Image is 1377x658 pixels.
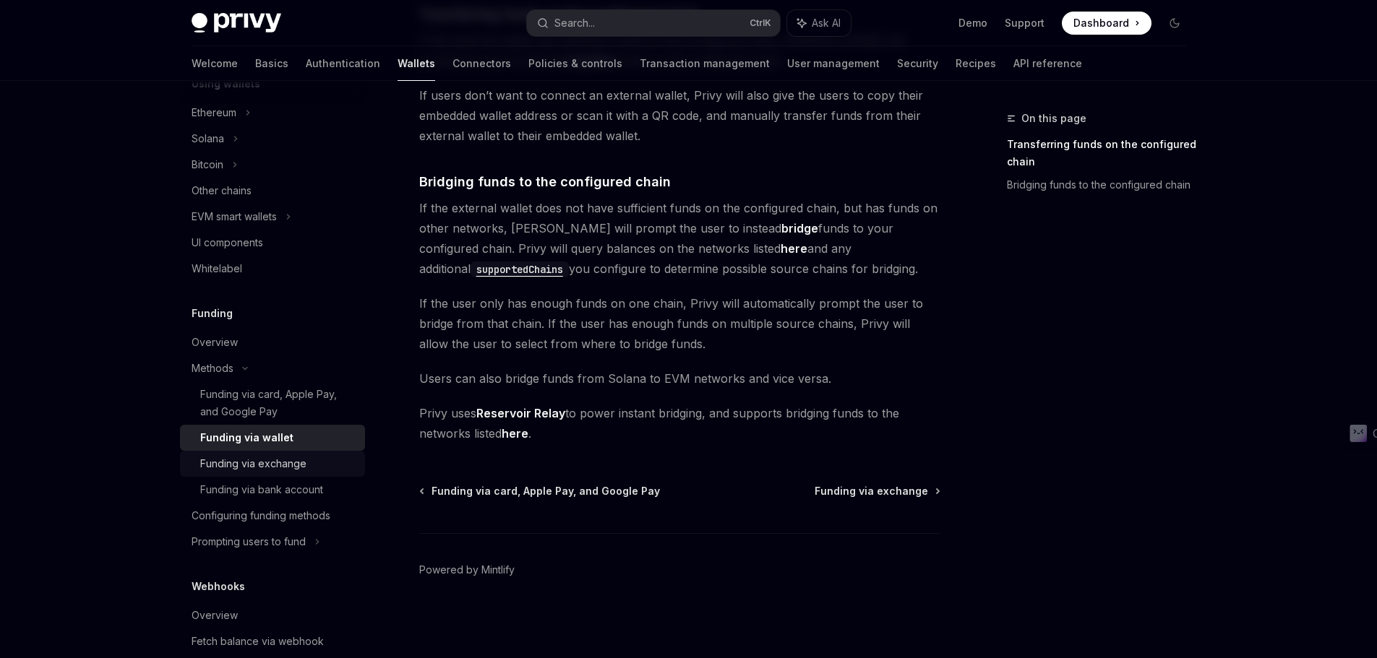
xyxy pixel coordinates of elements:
div: Other chains [192,182,252,199]
a: Transferring funds on the configured chain [1007,133,1198,173]
div: Fetch balance via webhook [192,633,324,650]
a: UI components [180,230,365,256]
a: Whitelabel [180,256,365,282]
span: Privy uses to power instant bridging, and supports bridging funds to the networks listed . [419,403,940,443]
div: Funding via bank account [200,481,323,498]
span: If users don’t want to connect an external wallet, Privy will also give the users to copy their e... [419,85,940,146]
span: Users can also bridge funds from Solana to EVM networks and vice versa. [419,368,940,389]
span: If the user only has enough funds on one chain, Privy will automatically prompt the user to bridg... [419,293,940,354]
div: Methods [192,360,233,377]
a: Security [897,46,938,81]
a: Powered by Mintlify [419,563,515,577]
span: Bridging funds to the configured chain [419,172,671,191]
h5: Funding [192,305,233,322]
span: If the external wallet does not have sufficient funds on the configured chain, but has funds on o... [419,198,940,279]
code: supportedChains [471,261,569,277]
a: User management [787,46,880,81]
div: Overview [192,607,238,624]
span: Ask AI [812,16,841,30]
button: Toggle dark mode [1163,12,1186,35]
div: Bitcoin [192,156,223,173]
a: Welcome [192,46,238,81]
div: Funding via card, Apple Pay, and Google Pay [200,386,356,420]
a: Basics [255,46,288,81]
a: here [781,241,807,256]
a: Dashboard [1062,12,1151,35]
a: Authentication [306,46,380,81]
a: supportedChains [471,261,569,276]
div: Search... [554,14,595,32]
a: Funding via wallet [180,425,365,451]
a: Configuring funding methods [180,503,365,529]
a: here [502,426,528,441]
a: Support [1005,16,1044,30]
a: Funding via exchange [180,451,365,477]
a: Fetch balance via webhook [180,628,365,654]
span: On this page [1021,110,1086,127]
div: Funding via exchange [200,455,306,472]
a: Overview [180,329,365,355]
div: Overview [192,334,238,351]
div: Whitelabel [192,260,242,277]
a: Bridging funds to the configured chain [1007,173,1198,196]
div: Configuring funding methods [192,507,330,524]
a: Recipes [956,46,996,81]
h5: Webhooks [192,578,245,595]
span: Funding via card, Apple Pay, and Google Pay [432,484,660,498]
a: Funding via card, Apple Pay, and Google Pay [421,484,660,498]
span: Dashboard [1073,16,1129,30]
a: Funding via exchange [815,484,939,498]
div: Funding via wallet [200,429,293,446]
a: Transaction management [640,46,770,81]
a: Other chains [180,178,365,204]
a: Funding via card, Apple Pay, and Google Pay [180,381,365,425]
div: EVM smart wallets [192,208,277,225]
div: Prompting users to fund [192,533,306,550]
a: API reference [1013,46,1082,81]
div: Ethereum [192,104,236,121]
button: Search...CtrlK [527,10,780,36]
a: Funding via bank account [180,477,365,503]
span: Funding via exchange [815,484,928,498]
span: Ctrl K [750,17,771,29]
strong: bridge [781,221,818,235]
a: Wallets [398,46,435,81]
a: Connectors [452,46,511,81]
a: Policies & controls [528,46,622,81]
button: Ask AI [787,10,851,36]
a: Demo [958,16,987,30]
div: Solana [192,130,224,147]
a: Reservoir Relay [476,406,565,421]
a: Overview [180,602,365,628]
div: UI components [192,234,263,251]
img: dark logo [192,13,281,33]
